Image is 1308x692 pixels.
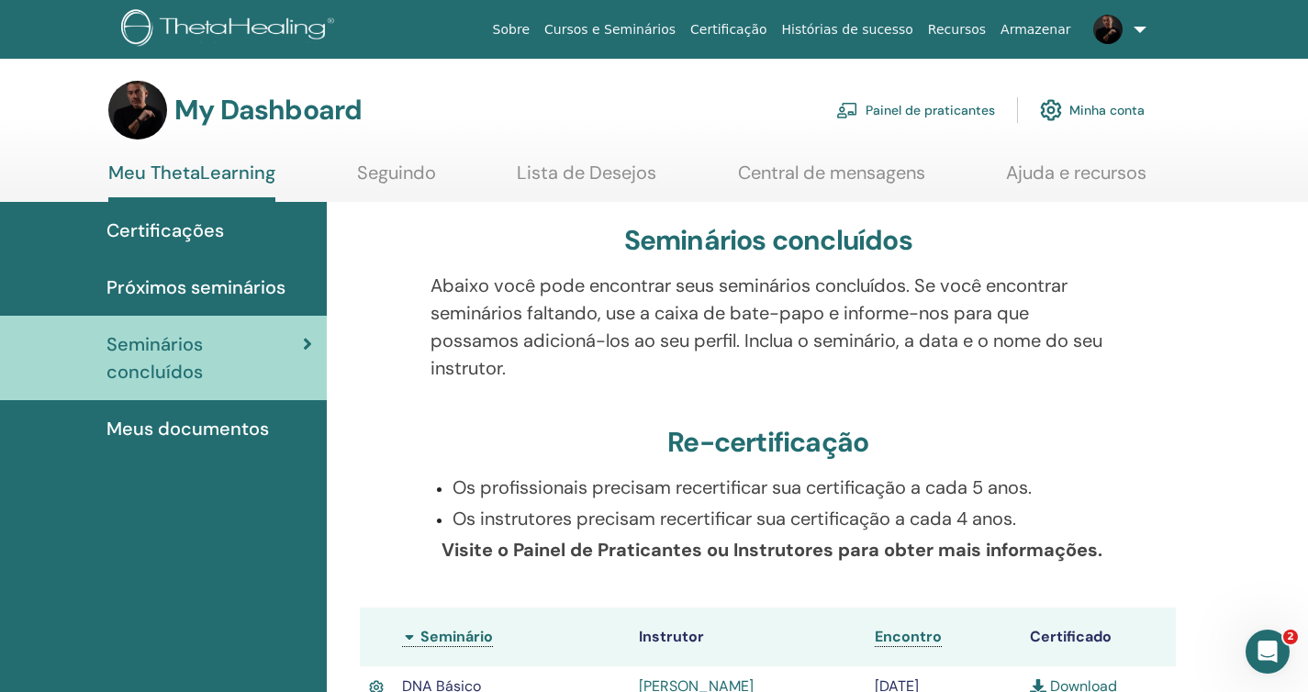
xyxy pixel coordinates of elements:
[442,538,1102,562] b: Visite o Painel de Praticantes ou Instrutores para obter mais informações.
[1040,90,1145,130] a: Minha conta
[357,162,436,197] a: Seguindo
[921,13,993,47] a: Recursos
[993,13,1078,47] a: Armazenar
[1093,15,1123,44] img: default.jpg
[106,217,224,244] span: Certificações
[108,81,167,140] img: default.jpg
[1283,630,1298,644] span: 2
[630,608,866,666] th: Instrutor
[430,272,1106,382] p: Abaixo você pode encontrar seus seminários concluídos. Se você encontrar seminários faltando, use...
[875,627,942,646] span: Encontro
[775,13,921,47] a: Histórias de sucesso
[106,330,303,385] span: Seminários concluídos
[453,474,1106,501] p: Os profissionais precisam recertificar sua certificação a cada 5 anos.
[106,415,269,442] span: Meus documentos
[1040,95,1062,126] img: cog.svg
[1246,630,1290,674] iframe: Intercom live chat
[486,13,537,47] a: Sobre
[537,13,683,47] a: Cursos e Seminários
[517,162,656,197] a: Lista de Desejos
[667,426,868,459] h3: Re-certificação
[1006,162,1146,197] a: Ajuda e recursos
[1021,608,1176,666] th: Certificado
[108,162,275,202] a: Meu ThetaLearning
[453,505,1106,532] p: Os instrutores precisam recertificar sua certificação a cada 4 anos.
[836,90,995,130] a: Painel de praticantes
[738,162,925,197] a: Central de mensagens
[683,13,774,47] a: Certificação
[121,9,341,50] img: logo.png
[106,273,285,301] span: Próximos seminários
[875,627,942,647] a: Encontro
[624,224,912,257] h3: Seminários concluídos
[174,94,362,127] h3: My Dashboard
[836,102,858,118] img: chalkboard-teacher.svg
